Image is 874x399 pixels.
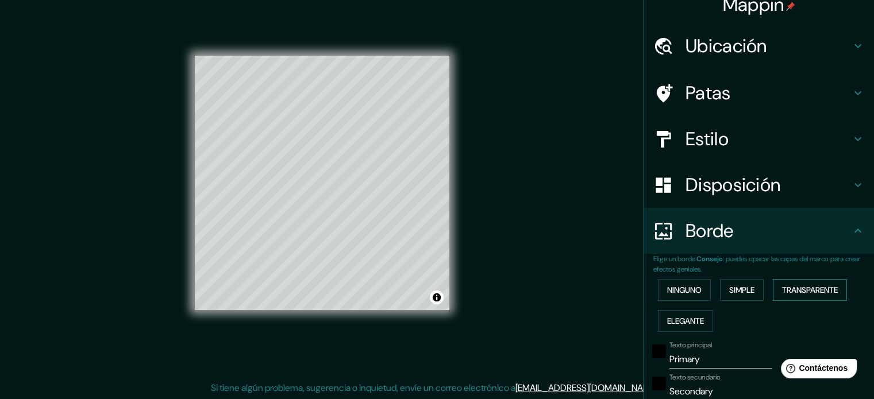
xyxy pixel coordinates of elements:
button: Simple [720,279,764,301]
font: Texto principal [669,340,712,350]
button: negro [652,344,666,358]
a: [EMAIL_ADDRESS][DOMAIN_NAME] [515,382,657,394]
font: Simple [729,285,754,295]
div: Disposición [644,162,874,208]
div: Patas [644,70,874,116]
font: Elegante [667,316,704,326]
button: Elegante [658,310,713,332]
button: Transparente [773,279,847,301]
font: : puedes opacar las capas del marco para crear efectos geniales. [653,254,860,274]
font: Estilo [686,127,729,151]
font: Ninguno [667,285,702,295]
font: Patas [686,81,731,105]
div: Estilo [644,116,874,162]
font: Disposición [686,173,780,197]
div: Borde [644,208,874,254]
font: Borde [686,219,734,243]
div: Ubicación [644,23,874,69]
font: Ubicación [686,34,767,58]
font: Transparente [782,285,838,295]
button: negro [652,377,666,390]
button: Activar o desactivar atribución [430,290,444,304]
font: Consejo [696,254,723,264]
font: Texto secundario [669,373,721,382]
font: Si tiene algún problema, sugerencia o inquietud, envíe un correo electrónico a [211,382,515,394]
img: pin-icon.png [786,2,795,11]
button: Ninguno [658,279,711,301]
iframe: Lanzador de widgets de ayuda [772,354,861,386]
font: Elige un borde. [653,254,696,264]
